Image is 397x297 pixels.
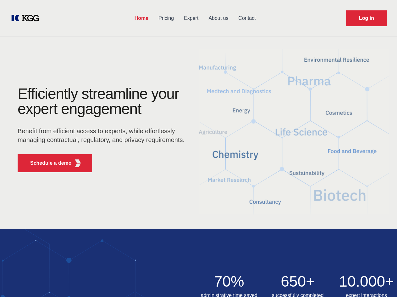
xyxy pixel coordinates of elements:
a: Expert [179,10,203,26]
p: Schedule a demo [30,159,72,167]
img: KGG Fifth Element RED [199,41,390,222]
button: Schedule a demoKGG Fifth Element RED [18,154,92,172]
p: Benefit from efficient access to experts, while effortlessly managing contractual, regulatory, an... [18,127,189,144]
a: About us [203,10,233,26]
a: Home [130,10,153,26]
img: KGG Fifth Element RED [74,159,82,167]
a: Contact [234,10,261,26]
a: KOL Knowledge Platform: Talk to Key External Experts (KEE) [10,13,44,23]
h2: 70% [199,274,260,289]
h2: 650+ [267,274,328,289]
a: Request Demo [346,10,387,26]
h1: Efficiently streamline your expert engagement [18,86,189,117]
a: Pricing [153,10,179,26]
